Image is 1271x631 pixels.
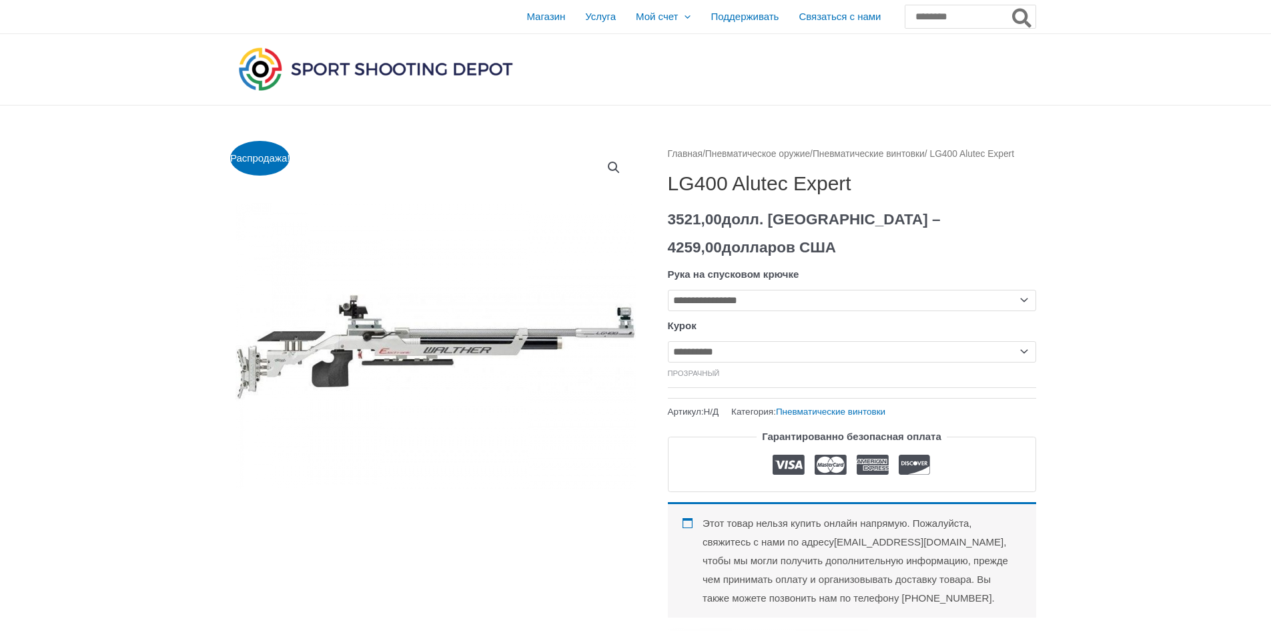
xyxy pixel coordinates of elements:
[668,369,720,377] font: Прозрачный
[925,149,1014,159] font: / LG400 Alutec Expert
[703,517,972,548] font: Этот товар нельзя купить онлайн напрямую. Пожалуйста, свяжитесь с нами по адресу
[1009,5,1035,28] button: Search
[705,149,810,159] a: Пневматическое оружие
[602,156,626,180] a: View full-screen image gallery
[722,211,928,228] font: долл. [GEOGRAPHIC_DATA]
[668,369,720,377] a: Clear options
[668,146,1036,163] nav: Breadcrumb
[703,149,705,159] font: /
[668,320,697,331] font: Курок
[810,149,813,159] font: /
[668,149,703,159] a: Главная
[526,11,565,22] font: Магазин
[668,172,851,194] font: LG400 Alutec Expert
[799,11,881,22] font: Связаться с нами
[236,146,636,546] img: LG400 Alutec Expert
[668,211,722,228] font: 3521,00
[230,152,290,164] font: Распродажа!
[813,149,925,159] a: Пневматические винтовки
[704,407,719,417] font: Н/Д
[703,536,1008,604] font: , чтобы мы могли получить дополнительную информацию, прежде чем принимать оплату и организовывать...
[711,11,779,22] font: Поддерживать
[585,11,616,22] font: Услуга
[722,239,836,256] font: долларов США
[636,11,678,22] font: Мой счет
[668,268,799,280] font: Рука на спусковом крючке
[731,407,776,417] font: Категория:
[932,211,941,228] font: –
[776,407,885,417] a: Пневматические винтовки
[236,44,516,93] img: Sport Shooting Depot
[762,431,941,442] font: Гарантированно безопасная оплата
[668,239,722,256] font: 4259,00
[668,407,704,417] font: Артикул:
[834,536,1003,548] font: [EMAIL_ADDRESS][DOMAIN_NAME]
